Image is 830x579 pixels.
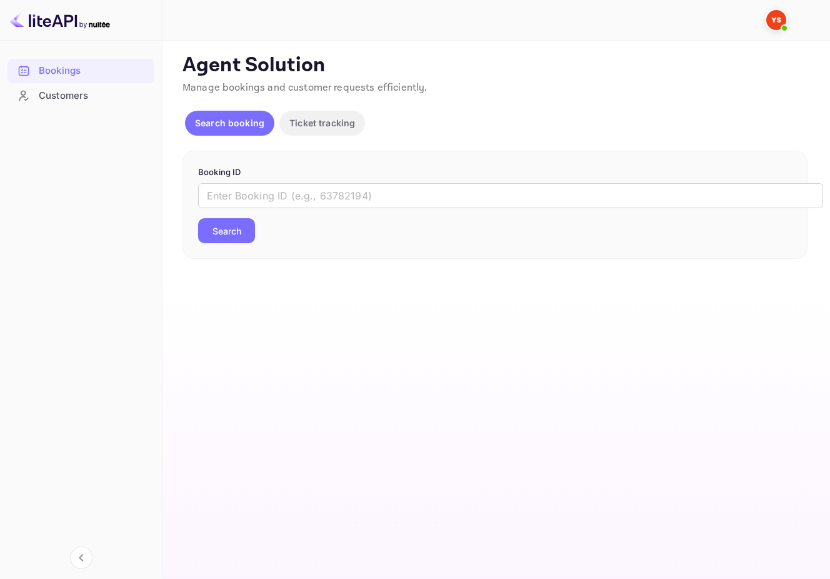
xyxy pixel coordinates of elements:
div: Bookings [39,64,148,78]
div: Bookings [7,59,154,83]
div: Customers [7,84,154,108]
button: Search [198,218,255,243]
div: Customers [39,89,148,103]
p: Booking ID [198,166,792,179]
img: LiteAPI logo [10,10,110,30]
button: Collapse navigation [70,546,92,569]
img: Yandex Support [766,10,786,30]
input: Enter Booking ID (e.g., 63782194) [198,183,823,208]
a: Customers [7,84,154,107]
p: Ticket tracking [289,116,355,129]
p: Agent Solution [182,53,807,78]
p: Search booking [195,116,264,129]
span: Manage bookings and customer requests efficiently. [182,81,427,94]
a: Bookings [7,59,154,82]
